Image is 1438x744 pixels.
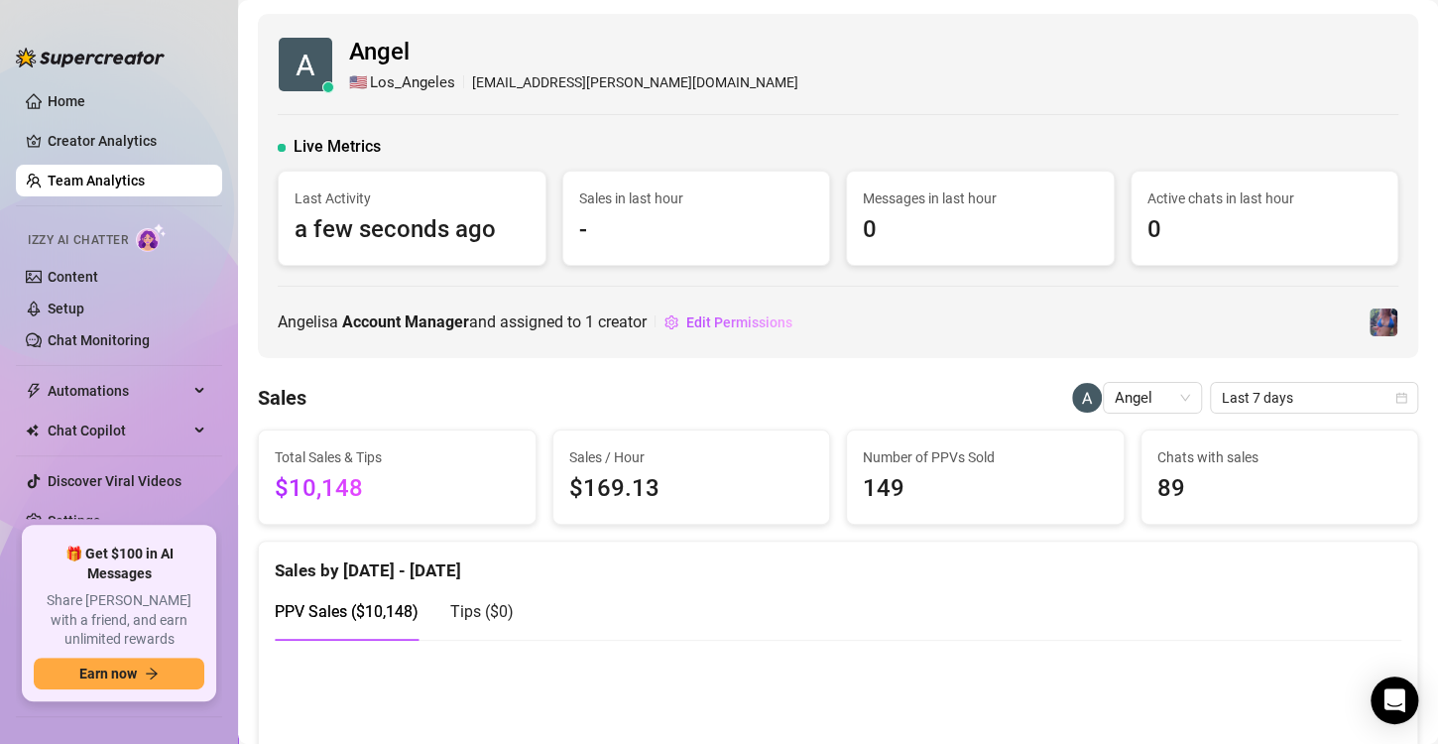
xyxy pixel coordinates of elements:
[664,315,678,329] span: setting
[275,470,520,508] span: $10,148
[863,446,1108,468] span: Number of PPVs Sold
[342,312,469,331] b: Account Manager
[569,446,814,468] span: Sales / Hour
[26,383,42,399] span: thunderbolt
[569,470,814,508] span: $169.13
[1157,446,1402,468] span: Chats with sales
[1147,187,1382,209] span: Active chats in last hour
[585,312,594,331] span: 1
[686,314,792,330] span: Edit Permissions
[1147,211,1382,249] span: 0
[370,71,455,95] span: Los_Angeles
[279,38,332,91] img: Angel
[579,187,814,209] span: Sales in last hour
[863,211,1098,249] span: 0
[48,173,145,188] a: Team Analytics
[450,602,514,621] span: Tips ( $0 )
[295,187,530,209] span: Last Activity
[663,307,793,338] button: Edit Permissions
[275,602,419,621] span: PPV Sales ( $10,148 )
[275,542,1401,584] div: Sales by [DATE] - [DATE]
[349,34,798,71] span: Angel
[1395,392,1407,404] span: calendar
[48,375,188,407] span: Automations
[1157,470,1402,508] span: 89
[1115,383,1190,413] span: Angel
[349,71,798,95] div: [EMAIL_ADDRESS][PERSON_NAME][DOMAIN_NAME]
[26,424,39,437] img: Chat Copilot
[48,332,150,348] a: Chat Monitoring
[48,93,85,109] a: Home
[863,470,1108,508] span: 149
[34,591,204,650] span: Share [PERSON_NAME] with a friend, and earn unlimited rewards
[34,658,204,689] button: Earn nowarrow-right
[1072,383,1102,413] img: Angel
[294,135,381,159] span: Live Metrics
[79,666,137,682] span: Earn now
[48,513,100,529] a: Settings
[48,269,98,285] a: Content
[28,231,128,250] span: Izzy AI Chatter
[278,310,647,334] span: Angel is a and assigned to creator
[295,211,530,249] span: a few seconds ago
[48,301,84,316] a: Setup
[863,187,1098,209] span: Messages in last hour
[349,71,368,95] span: 🇺🇸
[48,125,206,157] a: Creator Analytics
[145,667,159,681] span: arrow-right
[1370,309,1397,336] img: Jaylie
[34,545,204,583] span: 🎁 Get $100 in AI Messages
[1371,677,1418,724] div: Open Intercom Messenger
[258,384,306,412] h4: Sales
[579,211,814,249] span: -
[1222,383,1406,413] span: Last 7 days
[136,223,167,252] img: AI Chatter
[48,473,181,489] a: Discover Viral Videos
[48,415,188,446] span: Chat Copilot
[16,48,165,67] img: logo-BBDzfeDw.svg
[275,446,520,468] span: Total Sales & Tips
